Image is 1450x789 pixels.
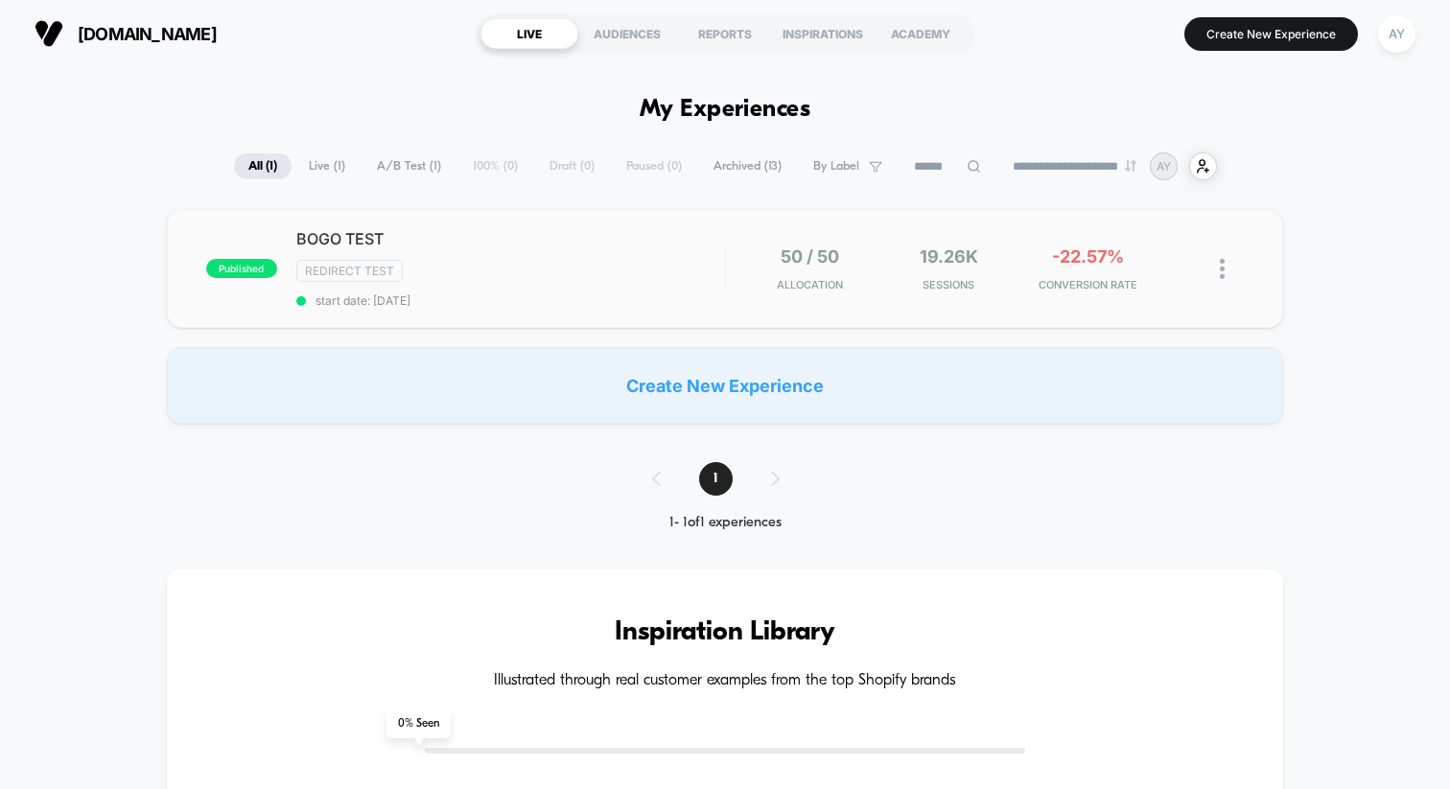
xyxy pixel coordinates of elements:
p: AY [1157,159,1171,174]
div: ACADEMY [872,18,970,49]
span: A/B Test ( 1 ) [362,153,456,179]
span: -22.57% [1052,246,1124,267]
div: Create New Experience [167,347,1283,424]
span: start date: [DATE] [296,293,724,308]
img: Visually logo [35,19,63,48]
span: BOGO TEST [296,229,724,248]
div: REPORTS [676,18,774,49]
span: All ( 1 ) [234,153,292,179]
span: Archived ( 13 ) [699,153,796,179]
div: AY [1378,15,1415,53]
button: [DOMAIN_NAME] [29,18,222,49]
span: 1 [699,462,733,496]
span: CONVERSION RATE [1023,278,1153,291]
div: INSPIRATIONS [774,18,872,49]
div: AUDIENCES [578,18,676,49]
h1: My Experiences [640,96,811,124]
span: Redirect Test [296,260,403,282]
span: Live ( 1 ) [294,153,360,179]
span: 50 / 50 [781,246,839,267]
h4: Illustrated through real customer examples from the top Shopify brands [224,672,1226,690]
span: By Label [813,159,859,174]
button: AY [1372,14,1421,54]
h3: Inspiration Library [224,617,1226,648]
span: Sessions [884,278,1014,291]
div: LIVE [480,18,578,49]
span: published [206,259,277,278]
img: end [1125,160,1136,172]
span: Allocation [777,278,843,291]
img: close [1220,259,1225,279]
span: 19.26k [920,246,978,267]
span: 0 % Seen [386,709,451,738]
span: [DOMAIN_NAME] [78,24,217,44]
div: 1 - 1 of 1 experiences [633,515,818,531]
button: Create New Experience [1184,17,1358,51]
